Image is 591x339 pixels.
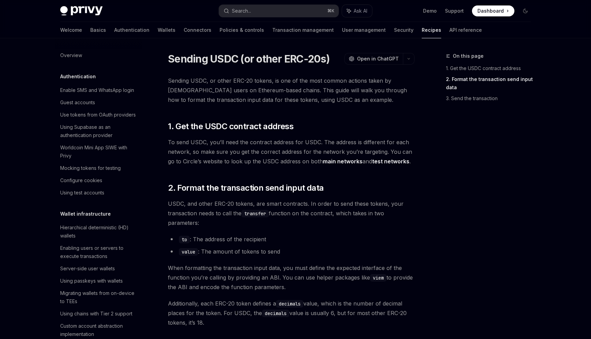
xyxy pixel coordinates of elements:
a: Configure cookies [55,174,142,187]
div: Use tokens from OAuth providers [60,111,136,119]
h1: Sending USDC (or other ERC-20s) [168,53,330,65]
a: Hierarchical deterministic (HD) wallets [55,221,142,242]
div: Enable SMS and WhatsApp login [60,86,134,94]
a: main networks [323,158,363,165]
a: Migrating wallets from on-device to TEEs [55,287,142,308]
code: decimals [276,300,303,308]
a: test networks [372,158,409,165]
span: Additionally, each ERC-20 token defines a value, which is the number of decimal places for the to... [168,299,415,327]
span: To send USDC, you’ll need the contract address for USDC. The address is different for each networ... [168,137,415,166]
div: Overview [60,51,82,59]
a: Recipes [422,22,441,38]
div: Custom account abstraction implementation [60,322,138,338]
code: decimals [262,310,289,317]
div: Guest accounts [60,98,95,107]
div: Mocking tokens for testing [60,164,121,172]
a: Wallets [158,22,175,38]
h5: Authentication [60,72,96,81]
a: Using passkeys with wallets [55,275,142,287]
a: Transaction management [272,22,334,38]
a: Welcome [60,22,82,38]
div: Using Supabase as an authentication provider [60,123,138,139]
code: to [179,236,190,243]
a: Basics [90,22,106,38]
a: Using chains with Tier 2 support [55,308,142,320]
a: Demo [423,8,437,14]
span: Dashboard [477,8,504,14]
a: 3. Send the transaction [446,93,536,104]
img: dark logo [60,6,103,16]
code: value [179,248,198,256]
a: User management [342,22,386,38]
span: Ask AI [354,8,367,14]
div: Using chains with Tier 2 support [60,310,132,318]
div: Server-side user wallets [60,265,115,273]
code: transfer [241,210,269,217]
div: Search... [232,7,251,15]
a: Dashboard [472,5,514,16]
div: Worldcoin Mini App SIWE with Privy [60,144,138,160]
a: Worldcoin Mini App SIWE with Privy [55,141,142,162]
li: : The address of the recipient [168,234,415,244]
span: USDC, and other ERC-20 tokens, are smart contracts. In order to send these tokens, your transacti... [168,199,415,228]
span: 1. Get the USDC contract address [168,121,293,132]
span: Sending USDC, or other ERC-20 tokens, is one of the most common actions taken by [DEMOGRAPHIC_DAT... [168,76,415,105]
span: When formatting the transaction input data, you must define the expected interface of the functio... [168,263,415,292]
button: Search...⌘K [219,5,339,17]
span: ⌘ K [327,8,334,14]
a: Using test accounts [55,187,142,199]
div: Migrating wallets from on-device to TEEs [60,289,138,306]
a: Security [394,22,413,38]
a: Using Supabase as an authentication provider [55,121,142,141]
div: Enabling users or servers to execute transactions [60,244,138,260]
div: Configure cookies [60,176,102,185]
code: viem [370,274,386,282]
div: Using test accounts [60,189,104,197]
li: : The amount of tokens to send [168,247,415,256]
a: Guest accounts [55,96,142,109]
a: Use tokens from OAuth providers [55,109,142,121]
a: Support [445,8,464,14]
a: Server-side user wallets [55,262,142,275]
a: 2. Format the transaction send input data [446,74,536,93]
a: Connectors [184,22,211,38]
div: Using passkeys with wallets [60,277,123,285]
div: Hierarchical deterministic (HD) wallets [60,223,138,240]
span: 2. Format the transaction send input data [168,182,324,193]
a: Policies & controls [220,22,264,38]
a: 1. Get the USDC contract address [446,63,536,74]
a: Enabling users or servers to execute transactions [55,242,142,262]
span: Open in ChatGPT [357,55,399,62]
button: Ask AI [342,5,372,17]
a: Overview [55,49,142,62]
a: Mocking tokens for testing [55,162,142,174]
a: API reference [449,22,482,38]
span: On this page [453,52,484,60]
a: Authentication [114,22,149,38]
button: Toggle dark mode [520,5,531,16]
h5: Wallet infrastructure [60,210,111,218]
a: Enable SMS and WhatsApp login [55,84,142,96]
button: Open in ChatGPT [344,53,403,65]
